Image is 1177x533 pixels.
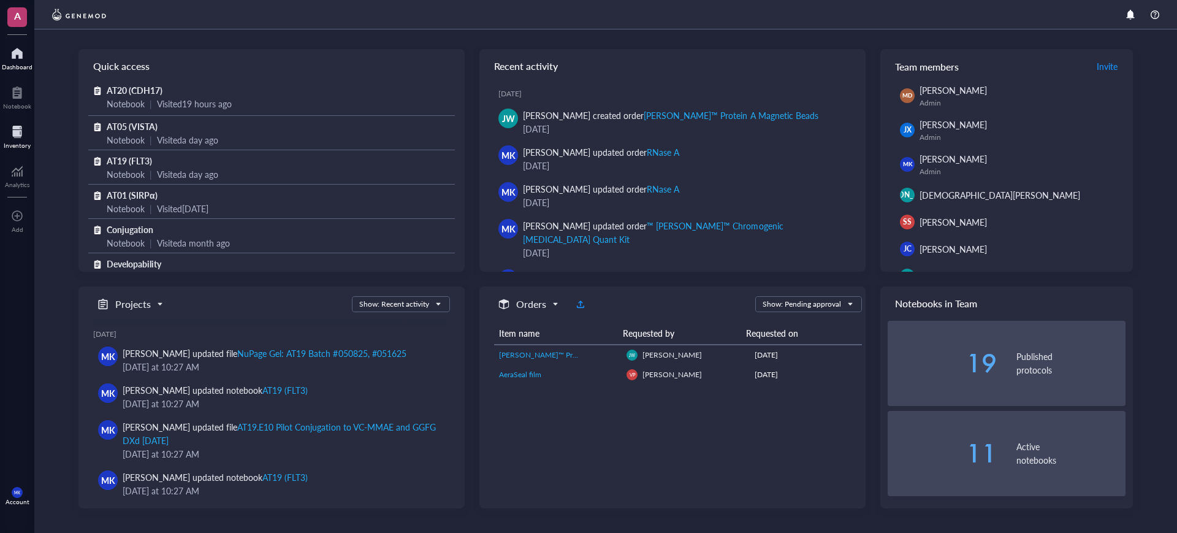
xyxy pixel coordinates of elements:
[78,49,465,83] div: Quick access
[642,350,702,360] span: [PERSON_NAME]
[2,63,32,71] div: Dashboard
[359,299,429,310] div: Show: Recent activity
[920,153,987,165] span: [PERSON_NAME]
[880,286,1133,321] div: Notebooks in Team
[107,84,162,96] span: AT20 (CDH17)
[14,490,20,495] span: MK
[107,167,145,181] div: Notebook
[920,270,987,282] span: [PERSON_NAME]
[902,160,912,169] span: MK
[920,243,987,255] span: [PERSON_NAME]
[101,423,115,437] span: MK
[107,97,145,110] div: Notebook
[523,182,679,196] div: [PERSON_NAME] updated order
[5,161,29,188] a: Analytics
[902,91,912,100] span: MD
[763,299,841,310] div: Show: Pending approval
[498,89,856,99] div: [DATE]
[12,226,23,233] div: Add
[920,84,987,96] span: [PERSON_NAME]
[494,322,618,345] th: Item name
[4,142,31,149] div: Inventory
[107,236,145,250] div: Notebook
[499,369,541,380] span: AeraSeal film
[755,369,857,380] div: [DATE]
[2,44,32,71] a: Dashboard
[499,350,617,361] a: [PERSON_NAME]™ Protein A Magnetic Beads
[1096,56,1118,76] button: Invite
[123,420,440,447] div: [PERSON_NAME] updated file
[107,258,161,270] span: Developability
[107,155,152,167] span: AT19 (FLT3)
[479,49,866,83] div: Recent activity
[516,297,546,312] h5: Orders
[107,202,145,215] div: Notebook
[101,386,115,400] span: MK
[523,145,679,159] div: [PERSON_NAME] updated order
[123,470,308,484] div: [PERSON_NAME] updated notebook
[123,421,436,447] div: AT19.E10 Pilot Conjugation to VC-MMAE and GGFG DXd [DATE]
[115,297,151,312] h5: Projects
[880,49,1133,83] div: Team members
[262,471,308,483] div: AT19 (FLT3)
[3,102,31,110] div: Notebook
[523,109,818,122] div: [PERSON_NAME] created order
[499,350,649,360] span: [PERSON_NAME]™ Protein A Magnetic Beads
[489,140,856,177] a: MK[PERSON_NAME] updated orderRNase A[DATE]
[920,189,1080,201] span: [DEMOGRAPHIC_DATA][PERSON_NAME]
[107,223,153,236] span: Conjugation
[157,236,230,250] div: Visited a month ago
[920,216,987,228] span: [PERSON_NAME]
[501,148,516,162] span: MK
[6,498,29,505] div: Account
[1097,60,1118,72] span: Invite
[1016,440,1126,467] div: Active notebooks
[123,397,440,410] div: [DATE] at 10:27 AM
[629,372,635,377] span: VP
[888,351,997,375] div: 19
[902,271,912,281] span: JW
[93,378,450,415] a: MK[PERSON_NAME] updated notebookAT19 (FLT3)[DATE] at 10:27 AM
[920,98,1121,108] div: Admin
[920,132,1121,142] div: Admin
[107,120,158,132] span: AT05 (VISTA)
[93,342,450,378] a: MK[PERSON_NAME] updated fileNuPage Gel: AT19 Batch #050825, #051625[DATE] at 10:27 AM
[49,7,109,22] img: genemod-logo
[501,222,516,236] span: MK
[523,219,846,246] div: [PERSON_NAME] updated order
[489,177,856,214] a: MK[PERSON_NAME] updated orderRNase A[DATE]
[523,196,846,209] div: [DATE]
[157,167,218,181] div: Visited a day ago
[489,104,856,140] a: JW[PERSON_NAME] created order[PERSON_NAME]™ Protein A Magnetic Beads[DATE]
[904,125,912,136] span: JX
[489,214,856,264] a: MK[PERSON_NAME] updated order™ [PERSON_NAME]™ Chromogenic [MEDICAL_DATA] Quant Kit[DATE]
[3,83,31,110] a: Notebook
[93,415,450,466] a: MK[PERSON_NAME] updated fileAT19.E10 Pilot Conjugation to VC-MMAE and GGFG DXd [DATE][DATE] at 10...
[237,347,406,359] div: NuPage Gel: AT19 Batch #050825, #051625
[618,322,742,345] th: Requested by
[523,246,846,259] div: [DATE]
[878,190,937,201] span: [PERSON_NAME]
[157,202,208,215] div: Visited [DATE]
[101,474,115,487] span: MK
[499,369,617,380] a: AeraSeal film
[157,97,232,110] div: Visited 19 hours ago
[107,133,145,147] div: Notebook
[93,329,450,339] div: [DATE]
[5,181,29,188] div: Analytics
[502,112,515,125] span: JW
[755,350,857,361] div: [DATE]
[523,220,783,245] div: ™ [PERSON_NAME]™ Chromogenic [MEDICAL_DATA] Quant Kit
[93,466,450,502] a: MK[PERSON_NAME] updated notebookAT19 (FLT3)[DATE] at 10:27 AM
[150,133,152,147] div: |
[630,353,635,358] span: JW
[123,347,406,360] div: [PERSON_NAME] updated file
[523,159,846,172] div: [DATE]
[150,97,152,110] div: |
[1016,350,1126,377] div: Published protocols
[4,122,31,149] a: Inventory
[501,185,516,199] span: MK
[150,202,152,215] div: |
[123,383,308,397] div: [PERSON_NAME] updated notebook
